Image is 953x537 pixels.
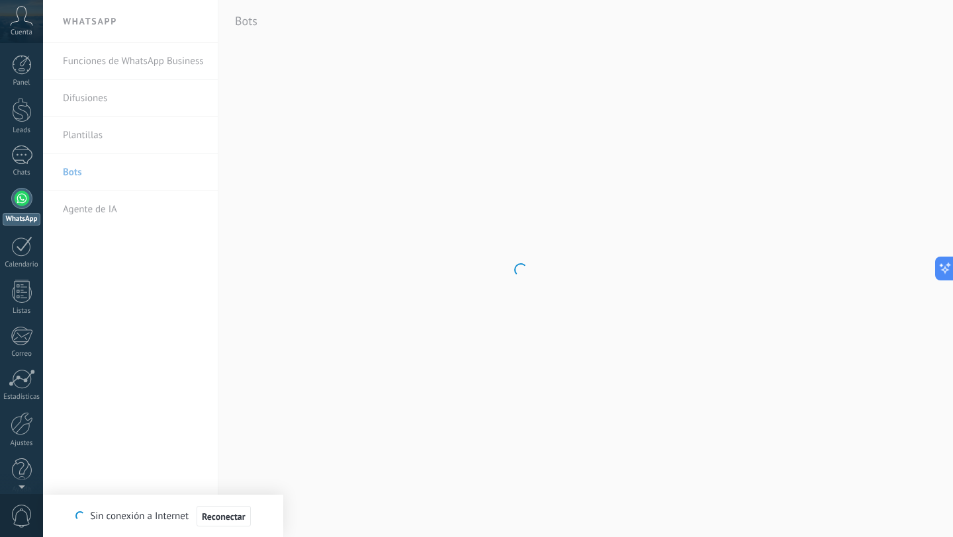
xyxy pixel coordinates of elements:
[75,505,250,527] div: Sin conexión a Internet
[3,307,41,315] div: Listas
[3,350,41,358] div: Correo
[11,28,32,37] span: Cuenta
[3,169,41,177] div: Chats
[197,506,251,527] button: Reconectar
[3,261,41,269] div: Calendario
[202,512,246,521] span: Reconectar
[3,213,40,226] div: WhatsApp
[3,393,41,401] div: Estadísticas
[3,79,41,87] div: Panel
[3,126,41,135] div: Leads
[3,439,41,448] div: Ajustes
